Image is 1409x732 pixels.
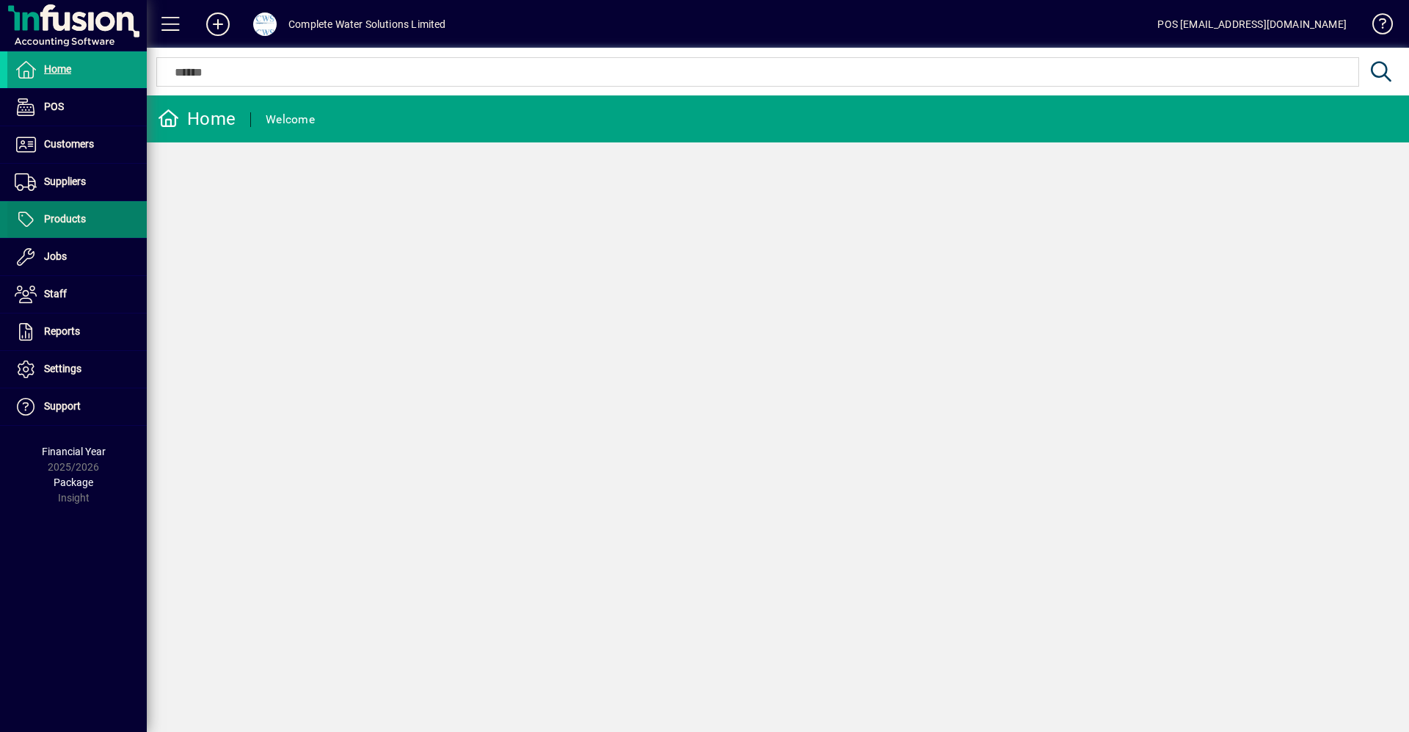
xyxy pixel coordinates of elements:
[44,63,71,75] span: Home
[158,107,236,131] div: Home
[7,164,147,200] a: Suppliers
[194,11,241,37] button: Add
[288,12,446,36] div: Complete Water Solutions Limited
[54,476,93,488] span: Package
[241,11,288,37] button: Profile
[7,388,147,425] a: Support
[7,126,147,163] a: Customers
[42,446,106,457] span: Financial Year
[44,325,80,337] span: Reports
[44,101,64,112] span: POS
[7,314,147,350] a: Reports
[44,213,86,225] span: Products
[266,108,315,131] div: Welcome
[7,276,147,313] a: Staff
[44,400,81,412] span: Support
[7,351,147,388] a: Settings
[1361,3,1391,51] a: Knowledge Base
[44,175,86,187] span: Suppliers
[7,239,147,275] a: Jobs
[44,250,67,262] span: Jobs
[7,89,147,126] a: POS
[44,363,81,374] span: Settings
[44,138,94,150] span: Customers
[44,288,67,300] span: Staff
[1157,12,1347,36] div: POS [EMAIL_ADDRESS][DOMAIN_NAME]
[7,201,147,238] a: Products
